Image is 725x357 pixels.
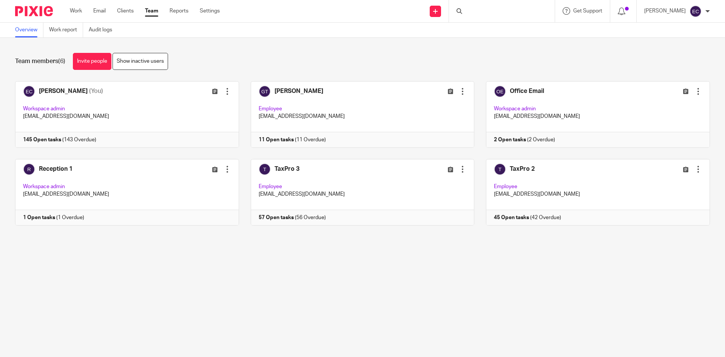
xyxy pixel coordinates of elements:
a: Audit logs [89,23,118,37]
img: Pixie [15,6,53,16]
a: Work report [49,23,83,37]
a: Email [93,7,106,15]
a: Invite people [73,53,111,70]
a: Overview [15,23,43,37]
a: Settings [200,7,220,15]
span: Get Support [573,8,602,14]
a: Team [145,7,158,15]
img: svg%3E [690,5,702,17]
a: Clients [117,7,134,15]
h1: Team members [15,57,65,65]
a: Reports [170,7,188,15]
p: [PERSON_NAME] [644,7,686,15]
a: Show inactive users [113,53,168,70]
span: (6) [58,58,65,64]
a: Work [70,7,82,15]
